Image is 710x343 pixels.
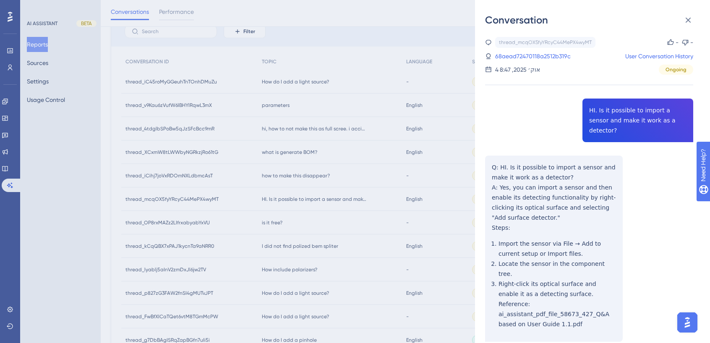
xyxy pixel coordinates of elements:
iframe: UserGuiding AI Assistant Launcher [675,310,700,335]
a: User Conversation History [625,51,693,61]
div: - [690,37,693,47]
a: 68aead72470118a2512b319c [495,51,571,61]
div: - [676,37,679,47]
span: Ongoing [666,66,687,73]
span: Need Help? [20,2,52,12]
div: Conversation [485,13,700,27]
div: 4 אוק׳ 2025, 8:47 [495,65,540,75]
div: thread_mcqOX5fyYRcyC44MePX4wyMT [499,39,592,46]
